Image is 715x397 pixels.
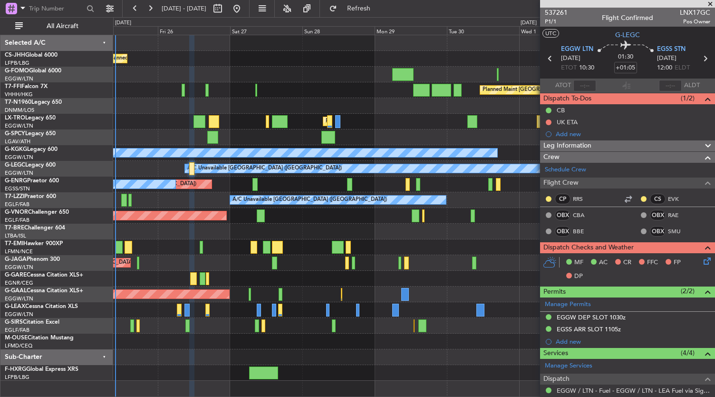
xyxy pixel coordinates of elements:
span: P1/1 [545,18,568,26]
a: RRS [573,195,594,203]
span: Flight Crew [543,178,579,189]
span: (1/2) [681,93,695,103]
span: 537261 [545,8,568,18]
span: G-ENRG [5,178,27,184]
a: G-LEGCLegacy 600 [5,162,56,168]
div: CS [650,194,666,204]
a: VHHH/HKG [5,91,33,98]
span: T7-N1960 [5,99,31,105]
span: [DATE] - [DATE] [162,4,206,13]
a: LGAV/ATH [5,138,30,145]
span: CS-JHH [5,52,25,58]
span: 10:30 [579,63,594,73]
span: Pos Owner [680,18,710,26]
a: G-VNORChallenger 650 [5,209,69,215]
div: Flight Confirmed [602,13,653,23]
a: LX-TROLegacy 650 [5,115,56,121]
div: Add new [556,130,710,138]
span: T7-BRE [5,225,24,231]
a: CBA [573,211,594,219]
a: G-GAALCessna Citation XLS+ [5,288,83,294]
span: FP [674,258,681,268]
a: G-KGKGLegacy 600 [5,147,58,152]
span: G-LEGC [5,162,25,168]
span: EGSS STN [657,45,686,54]
span: Refresh [339,5,379,12]
button: All Aircraft [10,19,103,34]
a: EVK [668,195,689,203]
span: ELDT [675,63,690,73]
span: [DATE] [657,54,676,63]
a: M-OUSECitation Mustang [5,335,74,341]
div: [DATE] [115,19,131,27]
a: EGGW/LTN [5,169,33,177]
a: LFMD/CEQ [5,342,32,349]
div: Planned Maint [GEOGRAPHIC_DATA] ([GEOGRAPHIC_DATA]) [43,256,193,270]
div: Mon 29 [375,26,447,35]
div: Wed 1 [519,26,591,35]
span: Dispatch [543,374,570,385]
span: (2/2) [681,286,695,296]
a: EGLF/FAB [5,217,29,224]
div: OBX [555,226,570,237]
span: Leg Information [543,140,591,151]
div: EGSS ARR SLOT 1105z [557,325,621,333]
a: G-SIRSCitation Excel [5,319,59,325]
span: 12:00 [657,63,672,73]
span: M-OUSE [5,335,28,341]
a: DNMM/LOS [5,107,34,114]
span: LNX17GC [680,8,710,18]
a: G-FOMOGlobal 6000 [5,68,61,74]
div: CP [555,194,570,204]
span: FFC [647,258,658,268]
a: EGGW/LTN [5,295,33,302]
a: T7-EMIHawker 900XP [5,241,63,247]
span: Services [543,348,568,359]
span: G-LEAX [5,304,25,309]
span: G-VNOR [5,209,28,215]
span: CR [623,258,631,268]
a: G-SPCYLegacy 650 [5,131,56,137]
span: G-JAGA [5,257,27,262]
span: ETOT [561,63,577,73]
div: EGGW DEP SLOT 1030z [557,313,626,321]
div: A/C Unavailable [GEOGRAPHIC_DATA] ([GEOGRAPHIC_DATA]) [187,161,342,176]
a: T7-N1960Legacy 650 [5,99,62,105]
a: G-LEAXCessna Citation XLS [5,304,78,309]
div: CB [557,106,565,114]
span: G-LEGC [615,30,640,40]
span: ATOT [555,81,571,90]
a: EGGW/LTN [5,154,33,161]
span: T7-EMI [5,241,23,247]
a: EGNR/CEG [5,279,33,287]
span: [DATE] [561,54,580,63]
span: Permits [543,287,566,298]
button: Refresh [325,1,382,16]
div: Fri 26 [158,26,230,35]
span: LX-TRO [5,115,25,121]
a: LFMN/NCE [5,248,33,255]
a: EGLF/FAB [5,327,29,334]
a: F-HXRGGlobal Express XRS [5,367,78,372]
span: G-SIRS [5,319,23,325]
span: 01:30 [618,52,633,62]
span: G-KGKG [5,147,27,152]
span: All Aircraft [25,23,100,30]
a: BBE [573,227,594,236]
a: G-ENRGPraetor 600 [5,178,59,184]
a: T7-FFIFalcon 7X [5,84,48,89]
span: F-HXRG [5,367,26,372]
span: ALDT [684,81,700,90]
a: EGLF/FAB [5,201,29,208]
span: T7-FFI [5,84,21,89]
a: LTBA/ISL [5,232,26,239]
span: EGGW LTN [561,45,593,54]
a: T7-BREChallenger 604 [5,225,65,231]
span: AC [599,258,608,268]
span: Dispatch To-Dos [543,93,591,104]
a: EGGW/LTN [5,122,33,129]
div: Add new [556,337,710,346]
a: LFPB/LBG [5,60,29,67]
a: T7-LZZIPraetor 600 [5,194,56,199]
a: RAE [668,211,689,219]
